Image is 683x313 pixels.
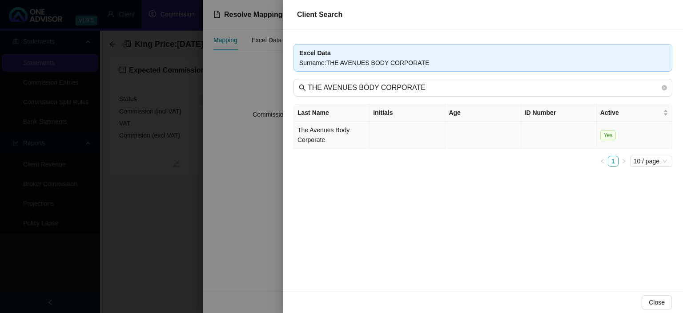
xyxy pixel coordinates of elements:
span: close-circle [662,85,667,90]
div: Page Size [630,156,672,167]
th: ID Number [521,104,597,122]
span: left [600,159,605,164]
a: 1 [608,156,618,166]
span: right [621,159,627,164]
span: Close [649,297,665,307]
button: Close [642,295,672,309]
button: right [619,156,629,167]
button: left [597,156,608,167]
span: Active [600,108,661,118]
span: 10 / page [634,156,669,166]
input: Last Name [308,82,660,93]
li: Previous Page [597,156,608,167]
li: Next Page [619,156,629,167]
div: Surname : THE AVENUES BODY CORPORATE [299,58,667,68]
span: Yes [600,130,616,140]
th: Last Name [294,104,370,122]
th: Active [597,104,672,122]
th: Initials [370,104,445,122]
th: Age [445,104,521,122]
td: The Avenues Body Corporate [294,122,370,149]
b: Excel Data [299,49,331,57]
span: Client Search [297,11,342,18]
span: search [299,84,306,91]
span: close-circle [662,84,667,92]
